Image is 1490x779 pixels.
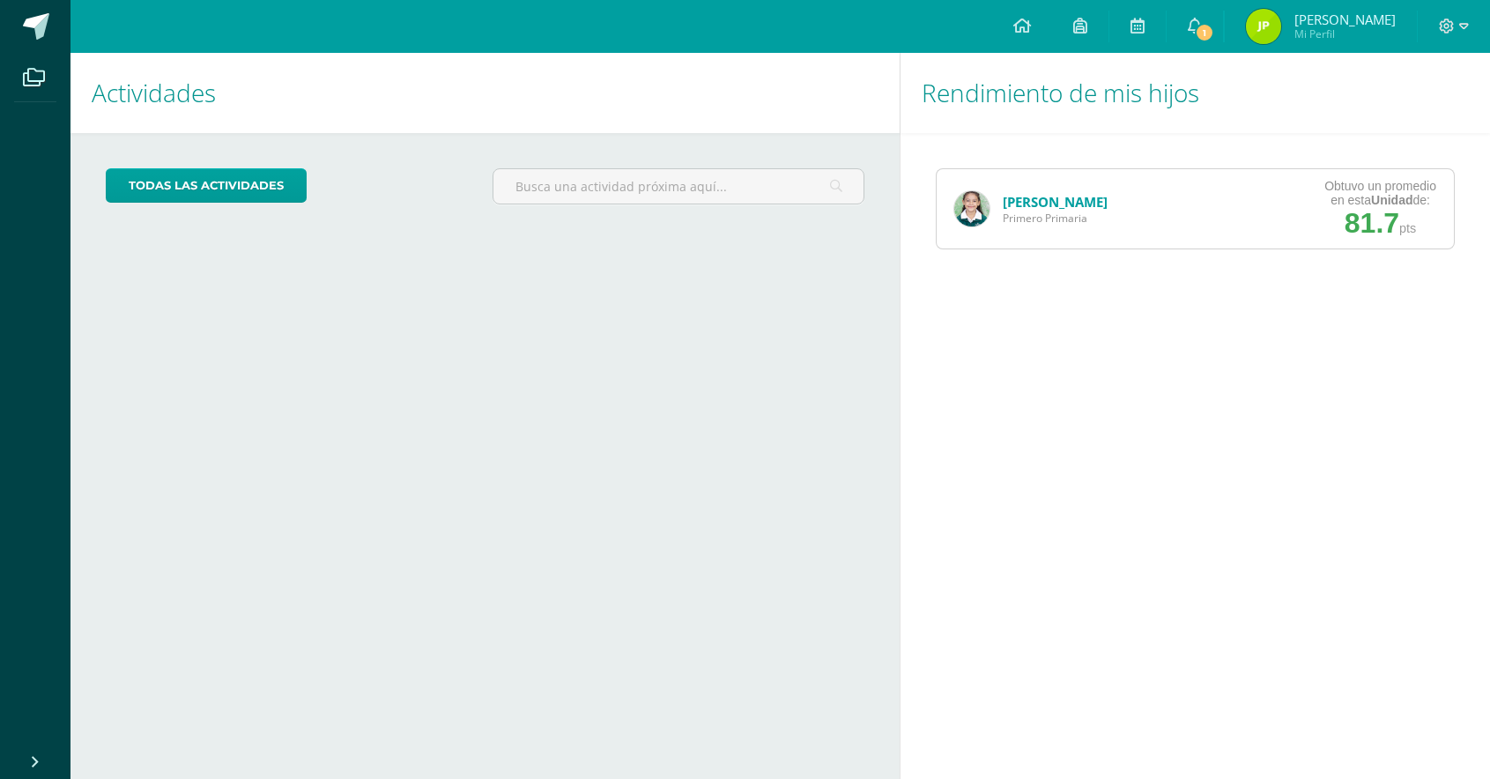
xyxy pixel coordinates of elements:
span: [PERSON_NAME] [1294,11,1396,28]
strong: Unidad [1371,193,1412,207]
span: 81.7 [1345,207,1399,239]
h1: Rendimiento de mis hijos [922,53,1469,133]
a: [PERSON_NAME] [1003,193,1108,211]
span: Primero Primaria [1003,211,1108,226]
input: Busca una actividad próxima aquí... [493,169,864,204]
div: Obtuvo un promedio en esta de: [1324,179,1436,207]
img: e88945d65d5b9c433610814ea3c74830.png [1246,9,1281,44]
a: todas las Actividades [106,168,307,203]
img: e8ddd617546f6d27ad1b0776aac9bb93.png [954,191,990,226]
h1: Actividades [92,53,878,133]
span: pts [1399,221,1416,235]
span: 1 [1195,23,1214,42]
span: Mi Perfil [1294,26,1396,41]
